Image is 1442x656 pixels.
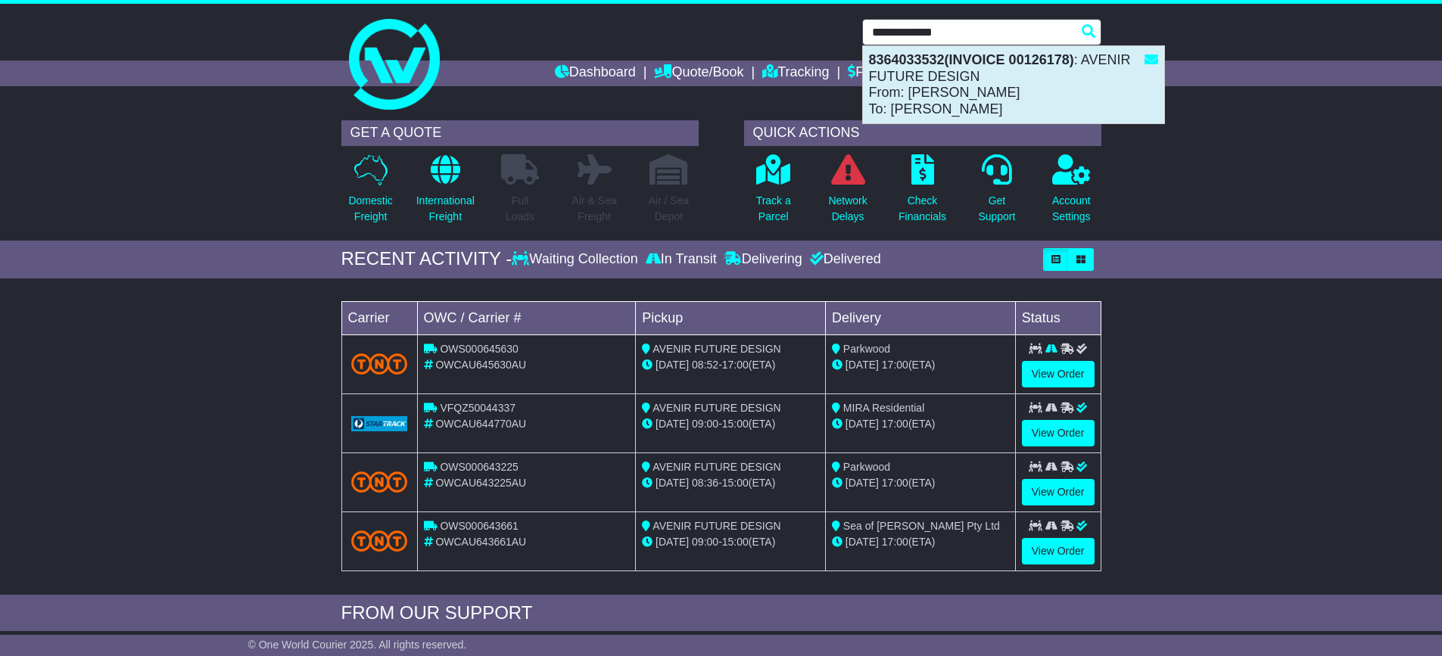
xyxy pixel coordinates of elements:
span: OWCAU643661AU [435,536,526,548]
a: GetSupport [977,154,1016,233]
span: OWCAU643225AU [435,477,526,489]
div: (ETA) [832,416,1009,432]
td: Pickup [636,301,826,334]
p: Account Settings [1052,193,1091,225]
strong: 8364033532(INVOICE 00126178) [869,52,1074,67]
a: View Order [1022,361,1095,387]
span: © One World Courier 2025. All rights reserved. [248,639,467,651]
a: NetworkDelays [827,154,867,233]
span: VFQZ50044337 [440,402,515,414]
span: [DATE] [656,418,689,430]
td: Delivery [825,301,1015,334]
span: OWS000645630 [440,343,519,355]
span: OWS000643225 [440,461,519,473]
p: Track a Parcel [756,193,791,225]
div: Delivering [721,251,806,268]
span: [DATE] [846,359,879,371]
span: OWS000643661 [440,520,519,532]
a: Financials [848,61,917,86]
a: DomesticFreight [347,154,393,233]
a: Quote/Book [654,61,743,86]
span: [DATE] [846,477,879,489]
span: [DATE] [656,536,689,548]
img: TNT_Domestic.png [351,353,408,374]
a: AccountSettings [1051,154,1092,233]
div: - (ETA) [642,475,819,491]
a: Tracking [762,61,829,86]
img: TNT_Domestic.png [351,530,408,551]
span: [DATE] [656,359,689,371]
span: 17:00 [722,359,749,371]
span: AVENIR FUTURE DESIGN [652,402,780,414]
a: CheckFinancials [898,154,947,233]
p: Network Delays [828,193,867,225]
span: 17:00 [882,536,908,548]
div: - (ETA) [642,357,819,373]
div: Waiting Collection [512,251,641,268]
span: OWCAU644770AU [435,418,526,430]
span: 17:00 [882,359,908,371]
div: - (ETA) [642,534,819,550]
span: MIRA Residential [843,402,924,414]
td: OWC / Carrier # [417,301,636,334]
p: Air & Sea Freight [572,193,617,225]
span: Sea of [PERSON_NAME] Pty Ltd [843,520,1000,532]
p: Check Financials [899,193,946,225]
div: (ETA) [832,357,1009,373]
a: Track aParcel [755,154,792,233]
span: 15:00 [722,536,749,548]
span: 15:00 [722,418,749,430]
p: Domestic Freight [348,193,392,225]
span: 08:36 [692,477,718,489]
span: [DATE] [846,536,879,548]
div: FROM OUR SUPPORT [341,602,1101,624]
div: (ETA) [832,534,1009,550]
p: Get Support [978,193,1015,225]
span: 17:00 [882,477,908,489]
span: 17:00 [882,418,908,430]
span: AVENIR FUTURE DESIGN [652,461,780,473]
span: Parkwood [843,461,890,473]
div: (ETA) [832,475,1009,491]
td: Status [1015,301,1101,334]
div: GET A QUOTE [341,120,699,146]
div: RECENT ACTIVITY - [341,248,512,270]
span: [DATE] [656,477,689,489]
p: International Freight [416,193,475,225]
img: TNT_Domestic.png [351,471,408,492]
td: Carrier [341,301,417,334]
div: - (ETA) [642,416,819,432]
div: : AVENIR FUTURE DESIGN From: [PERSON_NAME] To: [PERSON_NAME] [863,46,1164,123]
span: AVENIR FUTURE DESIGN [652,343,780,355]
span: Parkwood [843,343,890,355]
div: QUICK ACTIONS [744,120,1101,146]
span: OWCAU645630AU [435,359,526,371]
span: 08:52 [692,359,718,371]
a: View Order [1022,420,1095,446]
span: AVENIR FUTURE DESIGN [652,520,780,532]
a: View Order [1022,538,1095,564]
span: 09:00 [692,418,718,430]
div: Delivered [806,251,881,268]
a: Dashboard [555,61,636,86]
span: [DATE] [846,418,879,430]
p: Air / Sea Depot [649,193,690,225]
span: 15:00 [722,477,749,489]
div: In Transit [642,251,721,268]
span: 09:00 [692,536,718,548]
a: InternationalFreight [416,154,475,233]
img: GetCarrierServiceLogo [351,416,408,431]
p: Full Loads [501,193,539,225]
a: View Order [1022,479,1095,505]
